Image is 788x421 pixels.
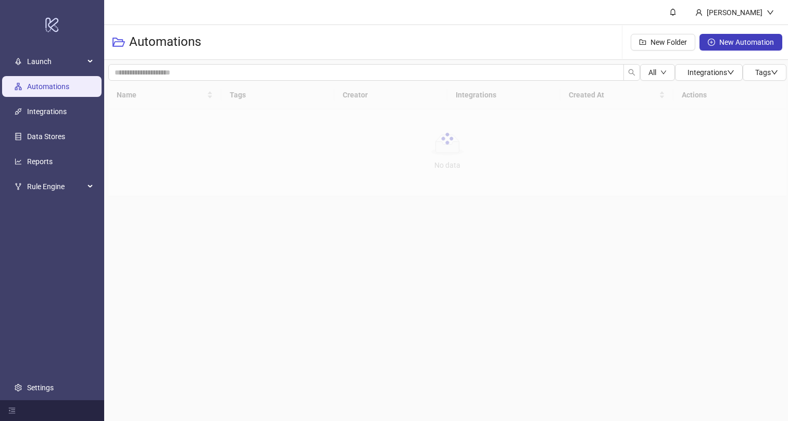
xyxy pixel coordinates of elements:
span: user [695,9,703,16]
a: Integrations [27,107,67,116]
button: New Automation [699,34,782,51]
a: Settings [27,383,54,392]
div: [PERSON_NAME] [703,7,767,18]
a: Automations [27,82,69,91]
span: down [660,69,667,76]
span: All [648,68,656,77]
span: down [771,69,778,76]
span: Integrations [687,68,734,77]
span: folder-open [112,36,125,48]
button: Tagsdown [743,64,786,81]
a: Data Stores [27,132,65,141]
span: Rule Engine [27,176,84,197]
span: down [767,9,774,16]
span: search [628,69,635,76]
button: Alldown [640,64,675,81]
span: folder-add [639,39,646,46]
span: fork [15,183,22,190]
span: bell [669,8,677,16]
span: down [727,69,734,76]
span: rocket [15,58,22,65]
span: Tags [755,68,778,77]
span: Launch [27,51,84,72]
a: Reports [27,157,53,166]
span: New Folder [651,38,687,46]
button: Integrationsdown [675,64,743,81]
span: New Automation [719,38,774,46]
span: plus-circle [708,39,715,46]
span: menu-fold [8,407,16,414]
h3: Automations [129,34,201,51]
button: New Folder [631,34,695,51]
